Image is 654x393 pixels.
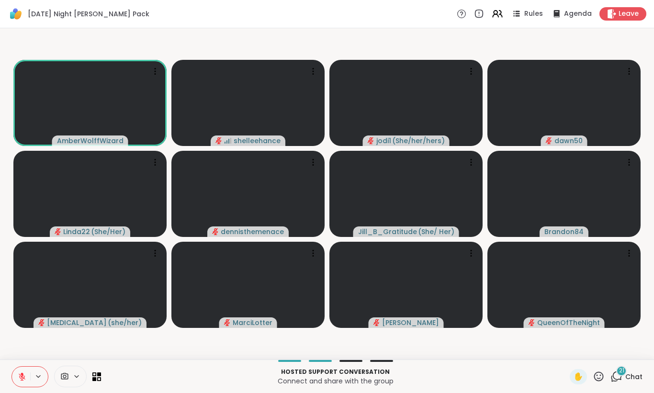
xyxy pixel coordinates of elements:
[63,227,90,236] span: Linda22
[373,319,380,326] span: audio-muted
[212,228,219,235] span: audio-muted
[619,9,639,19] span: Leave
[376,136,391,146] span: jodi1
[38,319,45,326] span: audio-muted
[55,228,61,235] span: audio-muted
[28,9,149,19] span: [DATE] Night [PERSON_NAME] Pack
[234,136,281,146] span: shelleehance
[544,227,584,236] span: Brandon84
[224,319,231,326] span: audio-muted
[554,136,583,146] span: dawn50
[537,318,600,327] span: QueenOfTheNight
[215,137,222,144] span: audio-muted
[107,376,564,386] p: Connect and share with the group
[529,319,535,326] span: audio-muted
[625,372,643,382] span: Chat
[8,6,24,22] img: ShareWell Logomark
[47,318,107,327] span: [MEDICAL_DATA]
[392,136,445,146] span: ( She/her/hers )
[564,9,592,19] span: Agenda
[358,227,417,236] span: Jill_B_Gratitude
[619,367,624,375] span: 21
[57,136,124,146] span: AmberWolffWizard
[382,318,439,327] span: [PERSON_NAME]
[574,371,583,382] span: ✋
[524,9,543,19] span: Rules
[91,227,125,236] span: ( She/Her )
[233,318,272,327] span: MarciLotter
[418,227,454,236] span: ( She/ Her )
[221,227,284,236] span: dennisthemenace
[107,368,564,376] p: Hosted support conversation
[546,137,553,144] span: audio-muted
[108,318,142,327] span: ( she/her )
[368,137,374,144] span: audio-muted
